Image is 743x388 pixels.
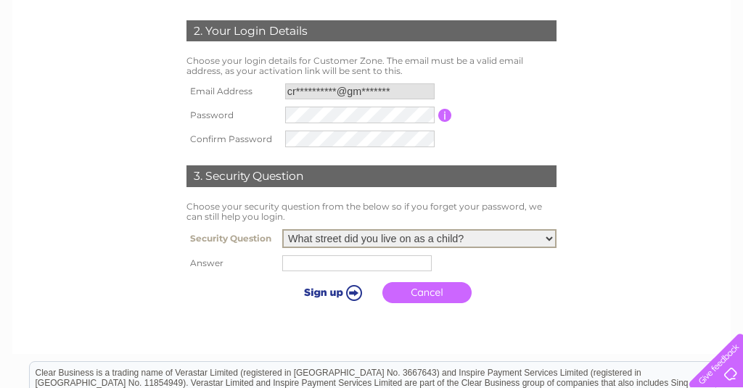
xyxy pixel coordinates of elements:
[183,103,282,127] th: Password
[576,62,608,73] a: Energy
[438,109,452,122] input: Information
[26,38,100,82] img: logo.png
[699,62,734,73] a: Contact
[183,127,282,151] th: Confirm Password
[186,20,557,42] div: 2. Your Login Details
[617,62,660,73] a: Telecoms
[469,7,570,25] a: 0333 014 3131
[186,165,557,187] div: 3. Security Question
[183,226,279,252] th: Security Question
[540,62,567,73] a: Water
[382,282,472,303] a: Cancel
[183,252,279,275] th: Answer
[183,198,560,226] td: Choose your security question from the below so if you forget your password, we can still help yo...
[183,80,282,103] th: Email Address
[669,62,690,73] a: Blog
[30,8,715,70] div: Clear Business is a trading name of Verastar Limited (registered in [GEOGRAPHIC_DATA] No. 3667643...
[183,52,560,80] td: Choose your login details for Customer Zone. The email must be a valid email address, as your act...
[286,282,375,302] input: Submit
